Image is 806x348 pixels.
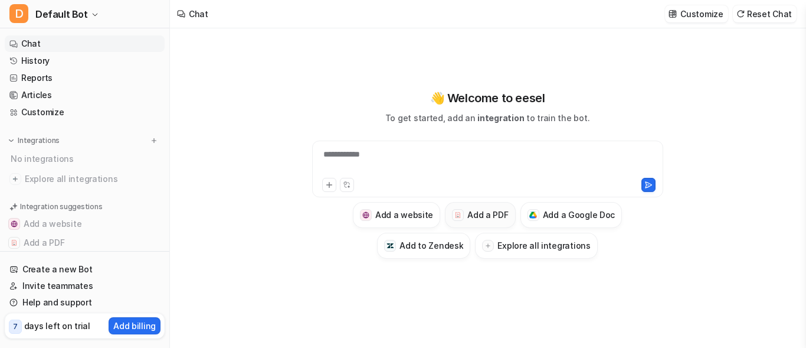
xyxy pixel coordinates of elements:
p: Customize [680,8,723,20]
a: Help and support [5,294,165,311]
img: menu_add.svg [150,136,158,145]
button: Reset Chat [733,5,797,22]
button: Customize [665,5,728,22]
a: History [5,53,165,69]
img: Add a website [362,212,370,219]
span: Default Bot [35,6,88,22]
h3: Add a website [375,209,433,221]
button: Add a websiteAdd a website [5,214,165,233]
button: Add a Google DocAdd a Google Doc [520,202,622,228]
p: days left on trial [24,320,90,332]
img: expand menu [7,136,15,145]
button: Add billing [109,317,160,334]
h3: Add a Google Doc [543,209,615,221]
p: 7 [13,321,18,332]
button: Integrations [5,135,63,147]
p: Add billing [113,320,156,332]
img: customize [669,9,677,18]
a: Reports [5,70,165,86]
img: Add to Zendesk [386,242,394,250]
a: Create a new Bot [5,261,165,278]
img: reset [736,9,745,18]
div: No integrations [7,149,165,168]
img: Add a PDF [454,212,462,219]
img: Add a website [11,220,18,227]
h3: Add to Zendesk [399,239,463,252]
p: Integration suggestions [20,201,102,212]
a: Articles [5,87,165,103]
button: Add to ZendeskAdd to Zendesk [377,233,470,259]
button: Add a PDFAdd a PDF [5,233,165,252]
img: Add a Google Doc [529,212,537,219]
h3: Explore all integrations [497,239,590,252]
h3: Add a PDF [467,209,508,221]
a: Explore all integrations [5,171,165,187]
a: Invite teammates [5,278,165,294]
span: D [9,4,28,23]
a: Customize [5,104,165,121]
span: integration [477,113,524,123]
img: explore all integrations [9,173,21,185]
img: Add a PDF [11,239,18,246]
p: To get started, add an to train the bot. [385,112,589,124]
button: Add a websiteAdd a website [353,202,440,228]
button: Explore all integrations [475,233,597,259]
div: Chat [189,8,208,20]
button: Add a PDFAdd a PDF [445,202,515,228]
p: 👋 Welcome to eesel [430,89,545,107]
span: Explore all integrations [25,170,160,188]
a: Chat [5,35,165,52]
p: Integrations [18,136,60,145]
